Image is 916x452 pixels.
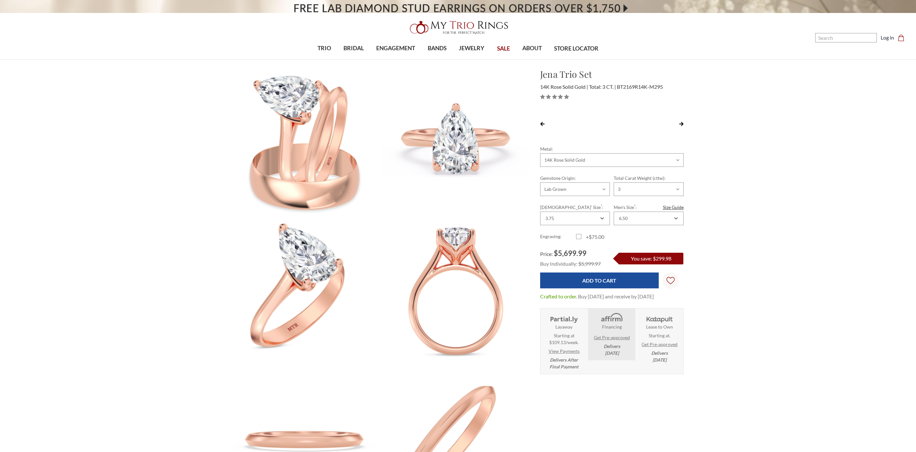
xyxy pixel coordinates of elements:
[540,175,610,181] label: Gemstone Origin:
[663,272,679,289] a: Wish Lists
[434,59,440,60] button: submenu toggle
[614,175,683,181] label: Total Carat Weight (cttw):
[588,308,635,360] li: Affirm
[376,44,415,52] span: ENGAGEMENT
[653,357,667,363] span: [DATE]
[337,38,370,59] a: BRIDAL
[614,204,683,211] label: Men's Size :
[540,233,576,241] label: Engraving:
[578,261,601,267] span: $5,999.97
[545,216,554,221] div: 3.75
[642,341,678,348] a: Get Pre-approved
[549,312,579,323] img: Layaway
[614,212,683,225] div: Combobox
[549,332,579,346] span: Starting at $109.13/week.
[617,84,663,90] span: BT2169R14K-M295
[469,59,475,60] button: submenu toggle
[649,332,670,339] span: Starting at .
[597,312,627,323] img: Affirm
[578,293,654,300] dd: Buy [DATE] and receive by [DATE]
[631,255,671,261] span: You save: $299.98
[422,38,453,59] a: BANDS
[548,38,605,59] a: STORE LOCATOR
[619,216,628,221] div: 6.50
[522,44,542,52] span: ABOUT
[540,84,588,90] span: 14K Rose Solid Gold
[266,17,650,38] a: My Trio Rings
[605,350,619,356] span: [DATE]
[311,38,337,59] a: TRIO
[555,323,573,330] strong: Layaway
[644,312,675,323] img: Katapult
[898,35,904,41] svg: cart.cart_preview
[898,34,908,41] a: Cart with 0 items
[604,343,620,356] em: Delivers
[459,44,484,52] span: JEWELRY
[540,145,684,152] label: Metal:
[589,84,616,90] span: Total: 3 CT.
[602,323,622,330] strong: Financing
[663,204,684,211] a: Size Guide
[321,59,328,60] button: submenu toggle
[540,212,610,225] div: Combobox
[381,68,529,216] img: Photo of Jena 3 ct tw. Lab Grown Pear Solitaire Trio Set 14K Rose Gold [BT2169RE-M295]
[554,44,598,53] span: STORE LOCATOR
[540,272,659,288] input: Add to Cart
[554,249,586,258] span: $5,699.99
[540,67,684,81] h1: Jena Trio Set
[550,356,578,370] em: Delivers After Final Payment
[351,59,357,60] button: submenu toggle
[428,44,446,52] span: BANDS
[594,334,630,341] a: Get Pre-approved
[576,233,612,241] label: +$75.00
[881,34,894,41] a: Log in
[406,17,510,38] img: My Trio Rings
[343,44,364,52] span: BRIDAL
[233,216,381,365] img: Photo of Jena 3 ct tw. Lab Grown Pear Solitaire Trio Set 14K Rose Gold [BT2169RE-M295]
[491,38,516,59] a: SALE
[540,308,587,374] li: Layaway
[497,44,510,53] span: SALE
[318,44,331,52] span: TRIO
[540,251,553,257] span: Price:
[233,68,381,216] img: Photo of Jena 3 ct tw. Lab Grown Pear Solitaire Trio Set 14K Rose Gold [BT2169R-M295]
[381,216,529,365] img: Photo of Jena 3 ct tw. Lab Grown Pear Solitaire Trio Set 14K Rose Gold [BT2169RE-M295]
[815,33,877,42] input: Search
[651,350,668,363] em: Delivers
[540,293,577,300] dt: Crafted to order.
[540,261,577,267] span: Buy Individually:
[453,38,491,59] a: JEWELRY
[392,59,399,60] button: submenu toggle
[646,323,673,330] strong: Lease to Own
[540,204,610,211] label: [DEMOGRAPHIC_DATA]' Size :
[370,38,421,59] a: ENGAGEMENT
[516,38,548,59] a: ABOUT
[636,308,683,367] li: Katapult
[549,348,580,354] a: View Payments
[667,256,675,305] svg: Wish Lists
[529,59,535,60] button: submenu toggle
